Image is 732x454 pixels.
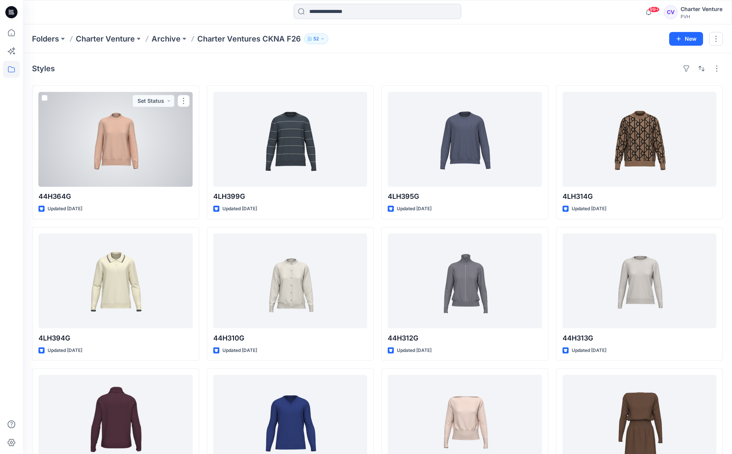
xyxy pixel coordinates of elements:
[313,35,319,43] p: 52
[563,92,717,187] a: 4LH314G
[563,233,717,328] a: 44H313G
[76,34,135,44] a: Charter Venture
[304,34,328,44] button: 52
[152,34,181,44] a: Archive
[48,347,82,355] p: Updated [DATE]
[197,34,301,44] p: Charter Ventures CKNA F26
[48,205,82,213] p: Updated [DATE]
[213,92,368,187] a: 4LH399G
[563,191,717,202] p: 4LH314G
[397,205,432,213] p: Updated [DATE]
[681,5,722,14] div: Charter Venture
[388,233,542,328] a: 44H312G
[664,5,678,19] div: CV
[38,233,193,328] a: 4LH394G
[222,347,257,355] p: Updated [DATE]
[572,205,606,213] p: Updated [DATE]
[388,191,542,202] p: 4LH395G
[38,191,193,202] p: 44H364G
[213,333,368,344] p: 44H310G
[397,347,432,355] p: Updated [DATE]
[669,32,703,46] button: New
[563,333,717,344] p: 44H313G
[38,333,193,344] p: 4LH394G
[213,191,368,202] p: 4LH399G
[648,6,660,13] span: 99+
[388,92,542,187] a: 4LH395G
[213,233,368,328] a: 44H310G
[681,14,722,19] div: PVH
[572,347,606,355] p: Updated [DATE]
[38,92,193,187] a: 44H364G
[388,333,542,344] p: 44H312G
[32,34,59,44] a: Folders
[222,205,257,213] p: Updated [DATE]
[32,64,55,73] h4: Styles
